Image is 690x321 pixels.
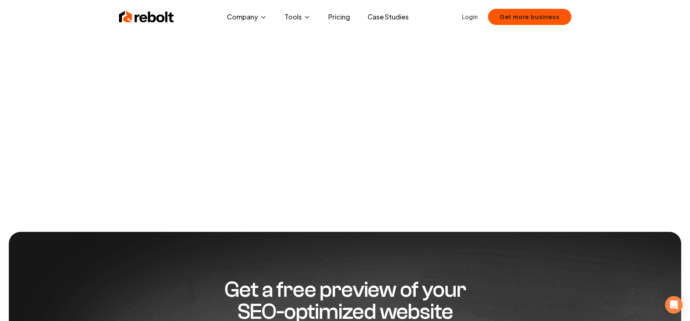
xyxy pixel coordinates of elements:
img: Rebolt Logo [119,10,174,24]
a: Case Studies [362,10,415,24]
button: Tools [279,10,317,24]
a: Pricing [322,10,356,24]
button: Get more business [488,9,571,25]
div: Open Intercom Messenger [665,296,683,314]
a: Login [462,12,478,21]
button: Company [221,10,273,24]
